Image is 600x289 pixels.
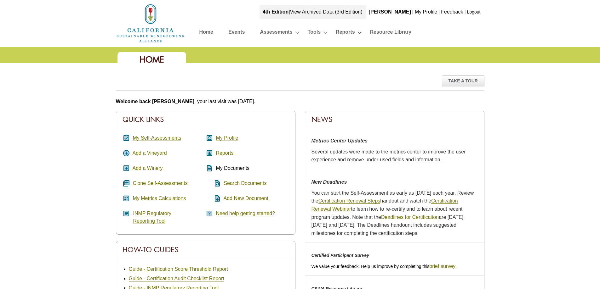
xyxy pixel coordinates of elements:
span: Several updates were made to the metrics center to improve the user experience and remove under-u... [311,149,466,163]
i: queue [123,180,130,187]
i: description [206,164,213,172]
a: Events [228,28,245,39]
div: | [464,5,466,19]
a: Deadlines for Certificaiton [381,214,439,220]
div: Quick Links [116,111,295,128]
div: Take A Tour [442,75,484,86]
a: Guide - Certification Audit Checklist Report [129,276,224,281]
a: My Self-Assessments [133,135,181,141]
a: Certification Renewal Steps [318,198,380,204]
span: Home [140,54,164,65]
p: , your last visit was [DATE]. [116,97,484,106]
i: help_center [206,210,213,217]
a: Tools [308,28,321,39]
span: We value your feedback. Help us improve by completing this . [311,264,457,269]
a: Reports [216,150,233,156]
i: add_circle [123,149,130,157]
span: My Documents [216,165,249,171]
div: | [260,5,366,19]
strong: Metrics Center Updates [311,138,368,143]
div: | [412,5,414,19]
i: calculate [123,195,130,202]
b: Welcome back [PERSON_NAME] [116,99,195,104]
a: My Profile [415,9,437,14]
a: Feedback [441,9,463,14]
a: Logout [467,9,481,14]
em: Certified Participant Survey [311,253,369,258]
strong: New Deadlines [311,179,347,185]
a: brief survey [429,264,455,269]
a: Assessments [260,28,292,39]
a: Guide - Certification Score Threshold Report [129,266,228,272]
a: Clone Self-Assessments [133,181,187,186]
a: Certification Renewal Webinar [311,198,458,212]
a: Reports [336,28,355,39]
p: You can start the Self-Assessment as early as [DATE] each year. Review the handout and watch the ... [311,189,478,237]
div: | [438,5,440,19]
a: Search Documents [224,181,266,186]
a: Add New Document [224,196,268,201]
i: note_add [206,195,221,202]
a: My Profile [216,135,238,141]
a: Add a Vineyard [133,150,167,156]
i: account_box [206,134,213,142]
a: Add a Winery [133,165,163,171]
a: INMP RegulatoryReporting Tool [133,211,172,224]
div: News [305,111,484,128]
img: logo_cswa2x.png [116,3,185,43]
i: article [123,210,130,217]
a: My Metrics Calculations [133,196,186,201]
a: View Archived Data (3rd Edition) [290,9,363,14]
div: How-To Guides [116,241,295,258]
a: Home [116,20,185,25]
i: assessment [206,149,213,157]
i: assignment_turned_in [123,134,130,142]
i: find_in_page [206,180,221,187]
i: add_box [123,164,130,172]
a: Resource Library [370,28,412,39]
strong: 4th Edition [263,9,289,14]
a: Need help getting started? [216,211,275,216]
b: [PERSON_NAME] [369,9,411,14]
a: Home [199,28,213,39]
